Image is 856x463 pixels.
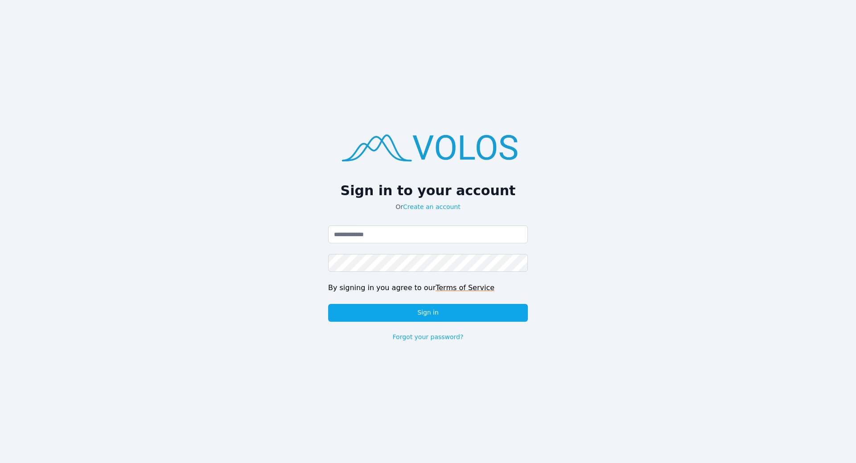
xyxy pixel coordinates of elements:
p: Or [328,202,528,211]
a: Create an account [403,203,461,210]
img: logo.png [328,122,528,172]
button: Sign in [328,304,528,322]
div: By signing in you agree to our [328,283,528,293]
h2: Sign in to your account [328,183,528,199]
a: Forgot your password? [393,332,464,341]
a: Terms of Service [436,283,494,292]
